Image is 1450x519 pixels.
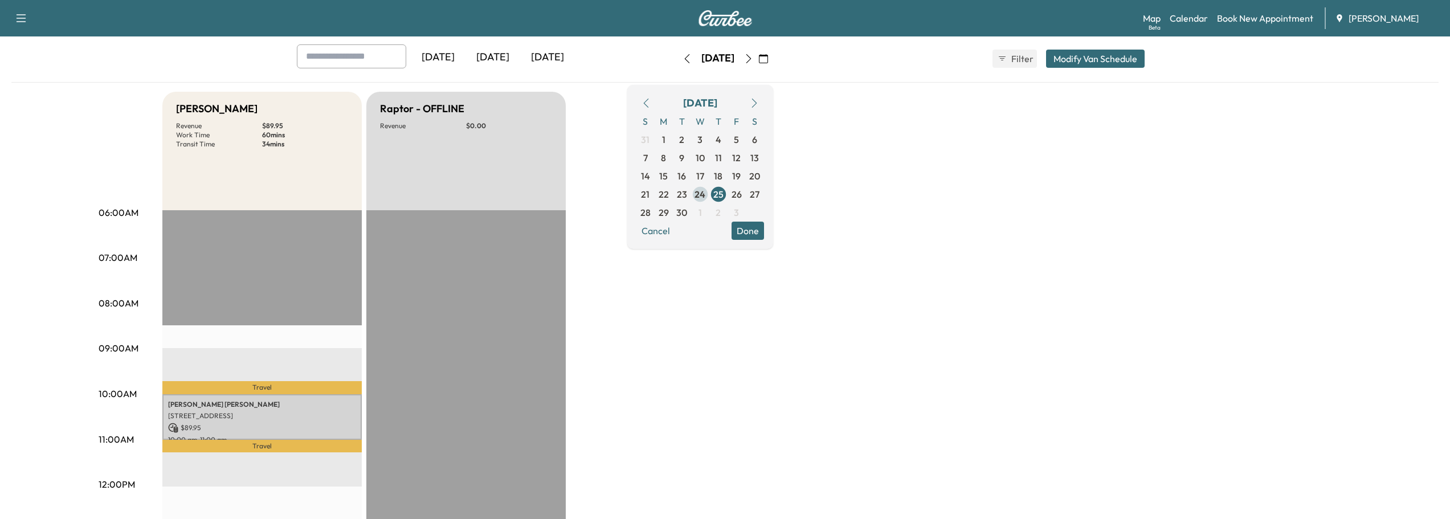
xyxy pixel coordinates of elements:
[683,95,717,111] div: [DATE]
[176,101,258,117] h5: [PERSON_NAME]
[659,169,668,183] span: 15
[162,440,362,452] p: Travel
[262,130,348,140] p: 60 mins
[699,206,702,219] span: 1
[168,423,356,433] p: $ 89.95
[99,387,137,401] p: 10:00AM
[99,341,138,355] p: 09:00AM
[698,10,753,26] img: Curbee Logo
[701,51,734,66] div: [DATE]
[713,187,724,201] span: 25
[734,133,739,146] span: 5
[655,112,673,130] span: M
[1046,50,1145,68] button: Modify Van Schedule
[636,222,675,240] button: Cancel
[520,44,575,71] div: [DATE]
[176,140,262,149] p: Transit Time
[99,477,135,491] p: 12:00PM
[380,121,466,130] p: Revenue
[1170,11,1208,25] a: Calendar
[640,206,651,219] span: 28
[715,151,722,165] span: 11
[734,206,739,219] span: 3
[697,133,702,146] span: 3
[659,206,669,219] span: 29
[176,121,262,130] p: Revenue
[168,400,356,409] p: [PERSON_NAME] [PERSON_NAME]
[679,151,684,165] span: 9
[750,187,759,201] span: 27
[662,133,665,146] span: 1
[641,169,650,183] span: 14
[695,187,705,201] span: 24
[636,112,655,130] span: S
[262,121,348,130] p: $ 89.95
[1143,11,1161,25] a: MapBeta
[1349,11,1419,25] span: [PERSON_NAME]
[696,151,705,165] span: 10
[465,44,520,71] div: [DATE]
[677,187,687,201] span: 23
[732,151,741,165] span: 12
[732,169,741,183] span: 19
[99,296,138,310] p: 08:00AM
[99,206,138,219] p: 06:00AM
[1149,23,1161,32] div: Beta
[752,133,757,146] span: 6
[673,112,691,130] span: T
[411,44,465,71] div: [DATE]
[714,169,722,183] span: 18
[380,101,464,117] h5: Raptor - OFFLINE
[716,133,721,146] span: 4
[643,151,648,165] span: 7
[750,151,759,165] span: 13
[168,411,356,420] p: [STREET_ADDRESS]
[1217,11,1313,25] a: Book New Appointment
[679,133,684,146] span: 2
[676,206,687,219] span: 30
[168,435,356,444] p: 10:00 am - 11:00 am
[99,432,134,446] p: 11:00AM
[641,187,650,201] span: 21
[728,112,746,130] span: F
[732,222,764,240] button: Done
[641,133,650,146] span: 31
[99,251,137,264] p: 07:00AM
[709,112,728,130] span: T
[661,151,666,165] span: 8
[746,112,764,130] span: S
[466,121,552,130] p: $ 0.00
[696,169,704,183] span: 17
[176,130,262,140] p: Work Time
[749,169,760,183] span: 20
[262,140,348,149] p: 34 mins
[659,187,669,201] span: 22
[732,187,742,201] span: 26
[162,381,362,394] p: Travel
[677,169,686,183] span: 16
[992,50,1037,68] button: Filter
[716,206,721,219] span: 2
[1011,52,1032,66] span: Filter
[691,112,709,130] span: W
